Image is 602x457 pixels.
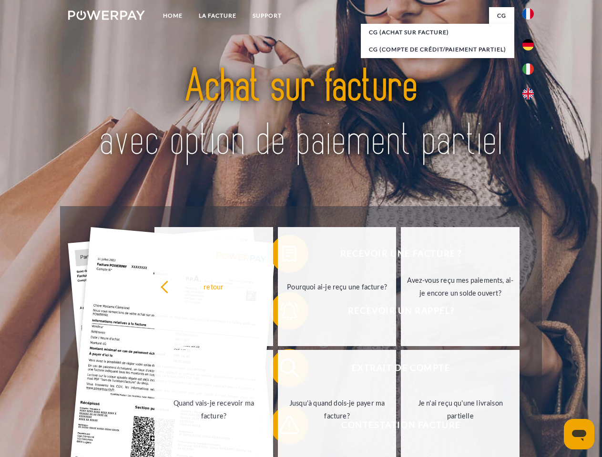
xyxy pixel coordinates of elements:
[245,7,290,24] a: Support
[522,39,534,50] img: de
[407,397,514,422] div: Je n'ai reçu qu'une livraison partielle
[160,280,267,293] div: retour
[489,7,514,24] a: CG
[284,397,391,422] div: Jusqu'à quand dois-je payer ma facture?
[361,24,514,41] a: CG (achat sur facture)
[160,397,267,422] div: Quand vais-je recevoir ma facture?
[155,7,191,24] a: Home
[361,41,514,58] a: CG (Compte de crédit/paiement partiel)
[191,7,245,24] a: LA FACTURE
[522,8,534,20] img: fr
[91,46,511,182] img: title-powerpay_fr.svg
[284,280,391,293] div: Pourquoi ai-je reçu une facture?
[522,88,534,99] img: en
[564,419,594,449] iframe: Bouton de lancement de la fenêtre de messagerie
[401,227,520,346] a: Avez-vous reçu mes paiements, ai-je encore un solde ouvert?
[522,63,534,75] img: it
[407,274,514,299] div: Avez-vous reçu mes paiements, ai-je encore un solde ouvert?
[68,10,145,20] img: logo-powerpay-white.svg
